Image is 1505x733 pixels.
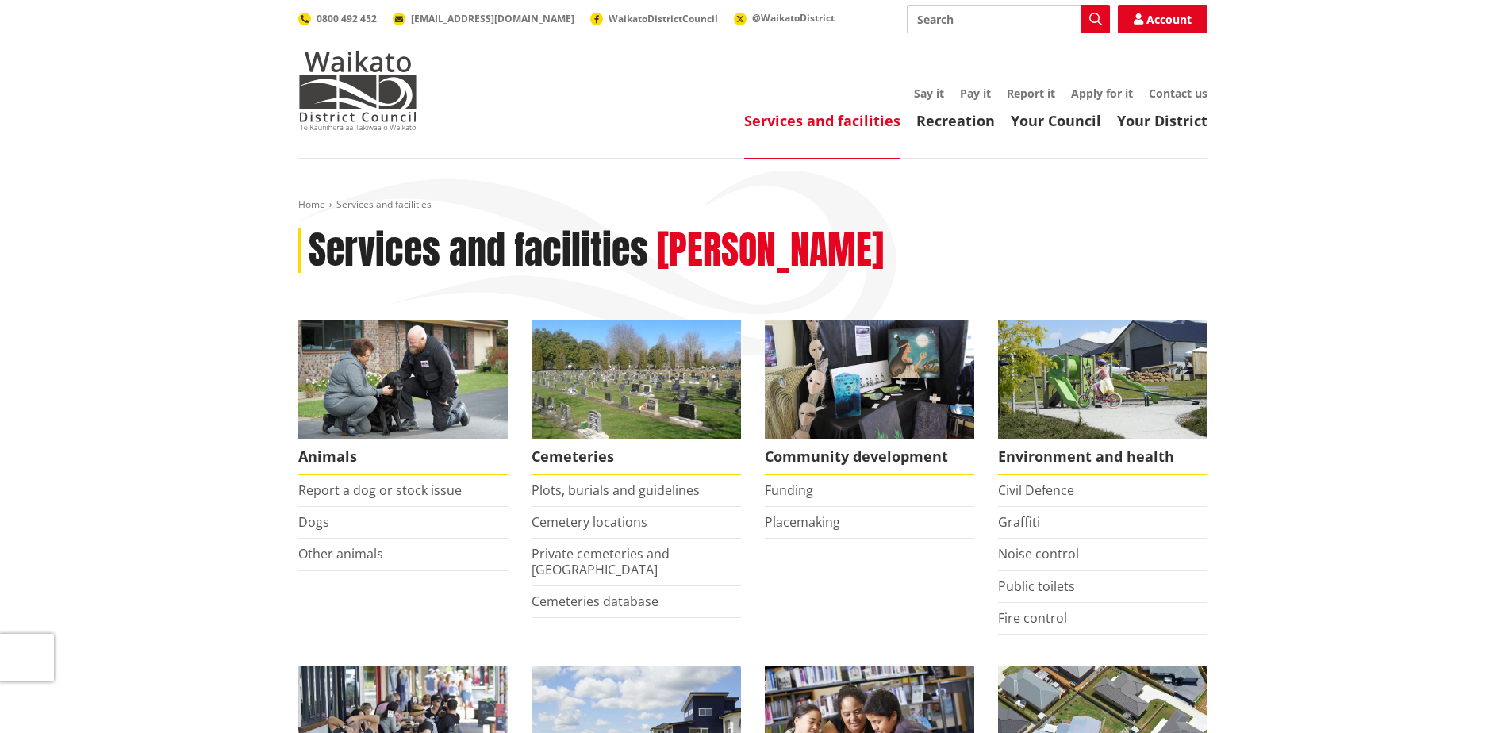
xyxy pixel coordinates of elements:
[998,482,1074,499] a: Civil Defence
[765,513,840,531] a: Placemaking
[998,320,1207,439] img: New housing in Pokeno
[765,482,813,499] a: Funding
[960,86,991,101] a: Pay it
[734,11,835,25] a: @WaikatoDistrict
[298,320,508,475] a: Waikato District Council Animal Control team Animals
[609,12,718,25] span: WaikatoDistrictCouncil
[765,439,974,475] span: Community development
[298,545,383,562] a: Other animals
[1117,111,1207,130] a: Your District
[1007,86,1055,101] a: Report it
[1071,86,1133,101] a: Apply for it
[532,545,670,578] a: Private cemeteries and [GEOGRAPHIC_DATA]
[765,320,974,475] a: Matariki Travelling Suitcase Art Exhibition Community development
[298,439,508,475] span: Animals
[298,198,325,211] a: Home
[298,320,508,439] img: Animal Control
[998,578,1075,595] a: Public toilets
[317,12,377,25] span: 0800 492 452
[657,228,884,274] h2: [PERSON_NAME]
[907,5,1110,33] input: Search input
[1011,111,1101,130] a: Your Council
[411,12,574,25] span: [EMAIL_ADDRESS][DOMAIN_NAME]
[744,111,900,130] a: Services and facilities
[532,513,647,531] a: Cemetery locations
[532,593,658,610] a: Cemeteries database
[532,482,700,499] a: Plots, burials and guidelines
[998,320,1207,475] a: New housing in Pokeno Environment and health
[765,320,974,439] img: Matariki Travelling Suitcase Art Exhibition
[914,86,944,101] a: Say it
[298,198,1207,212] nav: breadcrumb
[298,12,377,25] a: 0800 492 452
[532,320,741,439] img: Huntly Cemetery
[590,12,718,25] a: WaikatoDistrictCouncil
[309,228,648,274] h1: Services and facilities
[998,609,1067,627] a: Fire control
[336,198,432,211] span: Services and facilities
[998,545,1079,562] a: Noise control
[998,513,1040,531] a: Graffiti
[1118,5,1207,33] a: Account
[532,439,741,475] span: Cemeteries
[1149,86,1207,101] a: Contact us
[298,482,462,499] a: Report a dog or stock issue
[298,513,329,531] a: Dogs
[393,12,574,25] a: [EMAIL_ADDRESS][DOMAIN_NAME]
[998,439,1207,475] span: Environment and health
[532,320,741,475] a: Huntly Cemetery Cemeteries
[298,51,417,130] img: Waikato District Council - Te Kaunihera aa Takiwaa o Waikato
[916,111,995,130] a: Recreation
[752,11,835,25] span: @WaikatoDistrict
